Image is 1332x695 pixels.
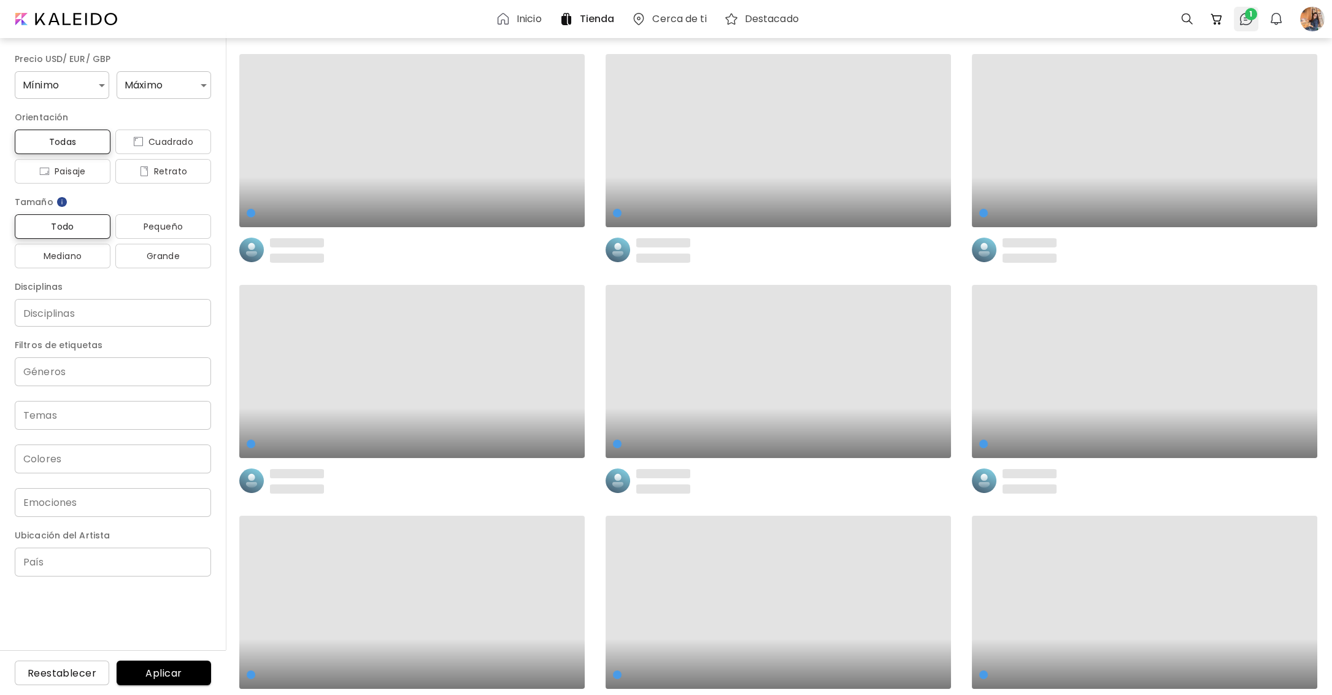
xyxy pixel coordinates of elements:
h6: Filtros de etiquetas [15,338,211,352]
img: icon [133,137,144,147]
img: chatIcon [1239,12,1253,26]
div: Máximo [117,71,211,99]
button: bellIcon [1266,9,1287,29]
h6: Tienda [580,14,615,24]
h6: Inicio [517,14,542,24]
span: Reestablecer [25,667,99,680]
span: Pequeño [125,219,201,234]
div: Mínimo [15,71,109,99]
span: Aplicar [126,667,201,680]
button: iconCuadrado [115,130,211,154]
span: Grande [125,249,201,263]
button: Aplicar [117,661,211,685]
h6: Cerca de ti [652,14,706,24]
button: Reestablecer [15,661,109,685]
img: info [56,196,68,208]
span: Mediano [25,249,101,263]
button: Pequeño [115,214,211,239]
img: bellIcon [1269,12,1284,26]
h6: Tamaño [15,195,211,209]
button: iconPaisaje [15,159,110,184]
span: Todo [25,219,101,234]
span: Cuadrado [125,134,201,149]
span: Todas [25,134,101,149]
a: Inicio [496,12,547,26]
img: icon [139,166,149,176]
button: Grande [115,244,211,268]
span: 1 [1245,8,1257,20]
img: icon [39,166,50,176]
a: Tienda [559,12,620,26]
a: Cerca de ti [631,12,711,26]
span: Paisaje [25,164,101,179]
h6: Precio USD/ EUR/ GBP [15,52,211,66]
a: Destacado [724,12,804,26]
button: Mediano [15,244,110,268]
img: cart [1209,12,1224,26]
button: Todas [15,130,110,154]
h6: Ubicación del Artista [15,528,211,543]
span: Retrato [125,164,201,179]
h6: Destacado [745,14,799,24]
button: Todo [15,214,110,239]
button: iconRetrato [115,159,211,184]
h6: Orientación [15,110,211,125]
h6: Disciplinas [15,279,211,294]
